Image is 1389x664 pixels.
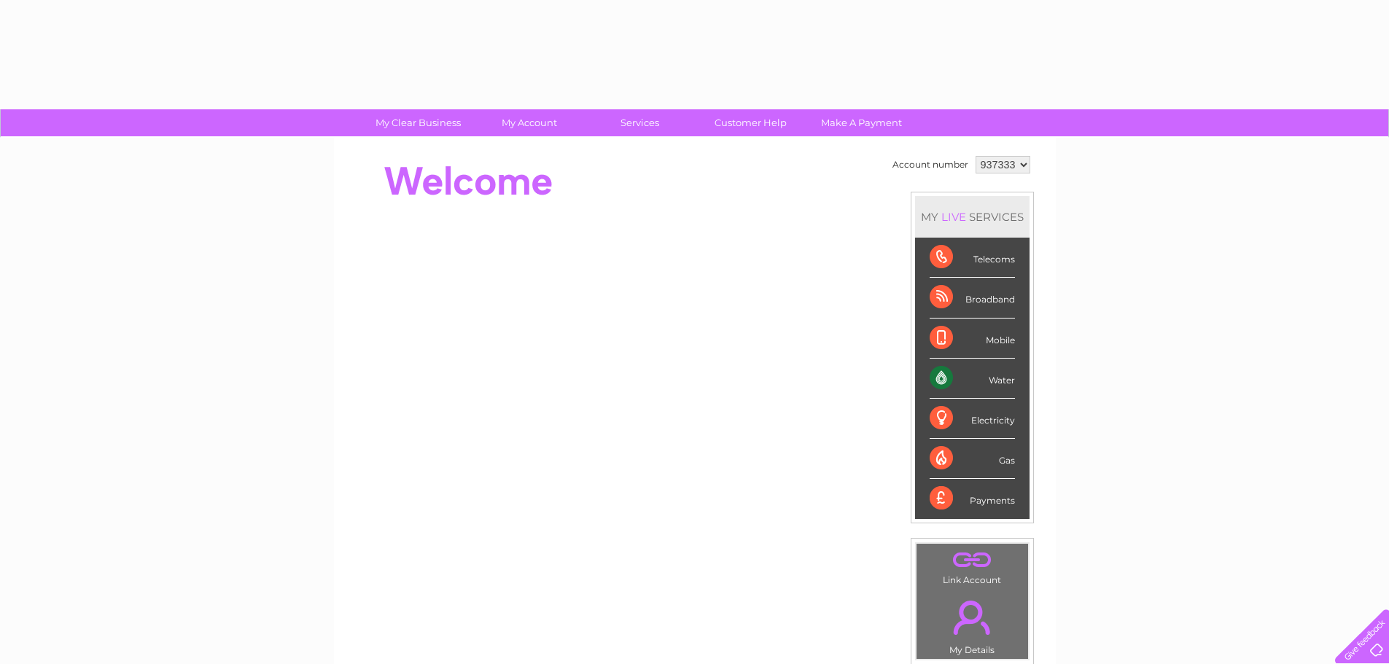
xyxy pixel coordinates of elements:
[915,196,1030,238] div: MY SERVICES
[930,278,1015,318] div: Broadband
[889,152,972,177] td: Account number
[916,543,1029,589] td: Link Account
[801,109,922,136] a: Make A Payment
[930,238,1015,278] div: Telecoms
[938,210,969,224] div: LIVE
[469,109,589,136] a: My Account
[930,399,1015,439] div: Electricity
[930,439,1015,479] div: Gas
[690,109,811,136] a: Customer Help
[930,479,1015,518] div: Payments
[580,109,700,136] a: Services
[920,592,1024,643] a: .
[358,109,478,136] a: My Clear Business
[930,319,1015,359] div: Mobile
[916,588,1029,660] td: My Details
[930,359,1015,399] div: Water
[920,547,1024,573] a: .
